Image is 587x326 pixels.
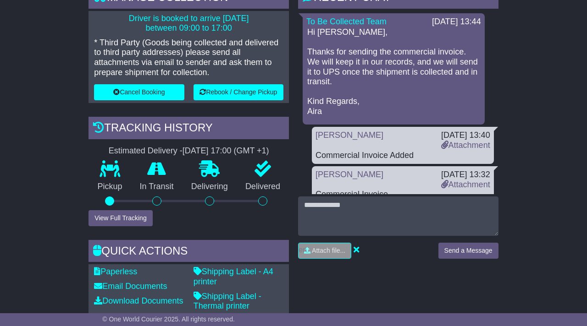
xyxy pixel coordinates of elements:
[441,130,490,141] div: [DATE] 13:40
[307,27,480,116] p: Hi [PERSON_NAME], Thanks for sending the commercial invoice. We will keep it in our records, and ...
[316,130,383,140] a: [PERSON_NAME]
[441,180,490,189] a: Attachment
[89,240,289,265] div: Quick Actions
[432,17,481,27] div: [DATE] 13:44
[194,84,283,100] button: Rebook / Change Pickup
[89,117,289,141] div: Tracking history
[183,146,269,156] div: [DATE] 17:00 (GMT +1)
[237,182,289,192] p: Delivered
[94,14,283,33] p: Driver is booked to arrive [DATE] between 09:00 to 17:00
[94,296,183,305] a: Download Documents
[94,38,283,77] p: * Third Party (Goods being collected and delivered to third party addresses) please send all atta...
[94,267,137,276] a: Paperless
[94,84,184,100] button: Cancel Booking
[194,292,261,311] a: Shipping Label - Thermal printer
[441,170,490,180] div: [DATE] 13:32
[183,182,237,192] p: Delivering
[316,151,490,161] div: Commercial Invoice Added
[306,17,387,26] a: To Be Collected Team
[316,190,490,200] div: Commercial Invoice
[441,141,490,150] a: Attachment
[89,146,289,156] div: Estimated Delivery -
[316,170,383,179] a: [PERSON_NAME]
[102,315,235,323] span: © One World Courier 2025. All rights reserved.
[194,267,273,286] a: Shipping Label - A4 printer
[131,182,182,192] p: In Transit
[89,210,152,226] button: View Full Tracking
[89,182,131,192] p: Pickup
[438,243,498,259] button: Send a Message
[94,282,167,291] a: Email Documents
